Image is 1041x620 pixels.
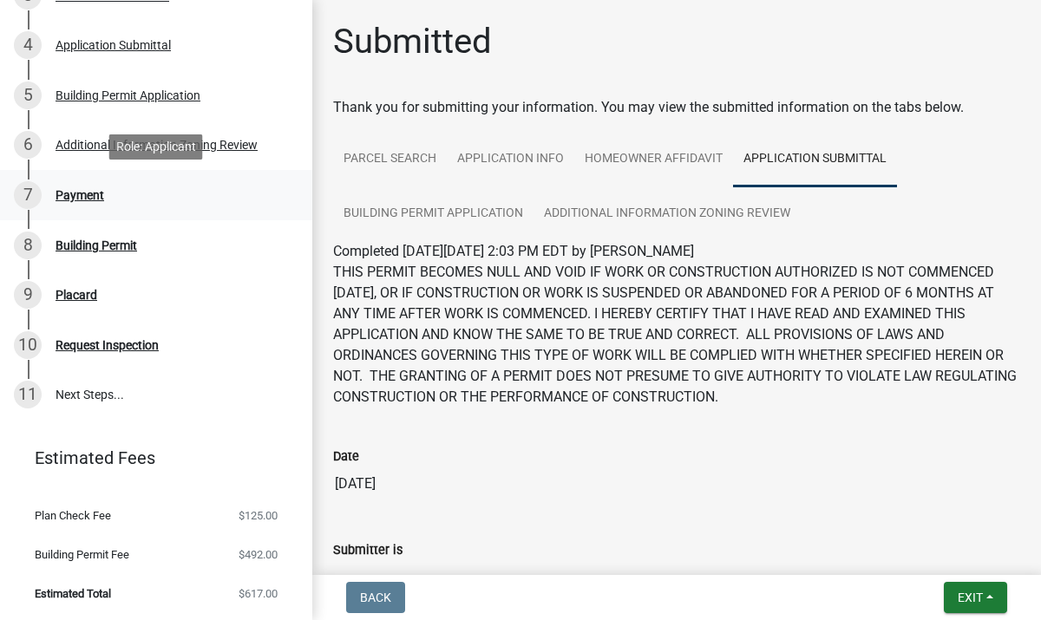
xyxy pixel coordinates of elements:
[958,591,983,604] span: Exit
[333,132,447,187] a: Parcel search
[333,545,403,557] label: Submitter is
[35,549,129,560] span: Building Permit Fee
[333,21,492,62] h1: Submitted
[14,381,42,408] div: 11
[14,441,285,475] a: Estimated Fees
[14,331,42,359] div: 10
[56,139,258,151] div: Additional Information Zoning Review
[56,89,200,101] div: Building Permit Application
[14,181,42,209] div: 7
[56,289,97,301] div: Placard
[733,132,897,187] a: Application Submittal
[333,262,1020,408] p: THIS PERMIT BECOMES NULL AND VOID IF WORK OR CONSTRUCTION AUTHORIZED IS NOT COMMENCED [DATE], OR ...
[14,82,42,109] div: 5
[944,582,1007,613] button: Exit
[35,510,111,521] span: Plan Check Fee
[56,39,171,51] div: Application Submittal
[14,232,42,259] div: 8
[109,134,203,160] div: Role: Applicant
[239,549,278,560] span: $492.00
[333,451,359,463] label: Date
[239,510,278,521] span: $125.00
[346,582,405,613] button: Back
[56,189,104,201] div: Payment
[360,591,391,604] span: Back
[14,281,42,309] div: 9
[14,31,42,59] div: 4
[333,186,534,242] a: Building Permit Application
[447,132,574,187] a: Application Info
[534,186,801,242] a: Additional Information Zoning Review
[333,97,1020,118] div: Thank you for submitting your information. You may view the submitted information on the tabs below.
[574,132,733,187] a: Homeowner Affidavit
[35,588,111,599] span: Estimated Total
[56,239,137,251] div: Building Permit
[56,339,159,351] div: Request Inspection
[239,588,278,599] span: $617.00
[14,131,42,159] div: 6
[333,243,694,259] span: Completed [DATE][DATE] 2:03 PM EDT by [PERSON_NAME]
